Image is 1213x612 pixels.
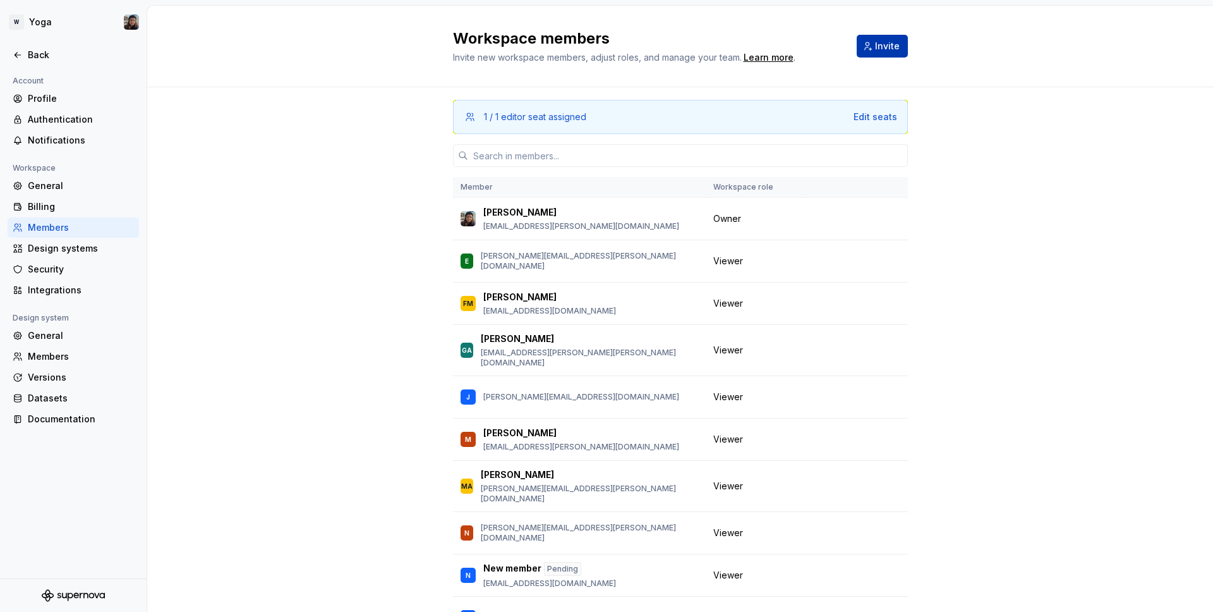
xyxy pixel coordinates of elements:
div: Security [28,263,134,276]
span: Viewer [713,433,743,446]
div: Documentation [28,413,134,425]
p: [PERSON_NAME] [483,206,557,219]
span: Viewer [713,480,743,493]
a: Integrations [8,280,139,300]
div: FM [463,297,473,310]
div: Datasets [28,392,134,405]
p: [PERSON_NAME][EMAIL_ADDRESS][DOMAIN_NAME] [483,392,679,402]
a: Documentation [8,409,139,429]
div: Design system [8,310,74,326]
a: Billing [8,197,139,217]
a: Members [8,217,139,238]
p: [PERSON_NAME][EMAIL_ADDRESS][PERSON_NAME][DOMAIN_NAME] [481,484,698,504]
span: Viewer [713,344,743,357]
div: Versions [28,371,134,384]
span: Invite [875,40,900,52]
h2: Workspace members [453,28,842,49]
p: New member [483,562,541,576]
span: Viewer [713,297,743,310]
div: General [28,329,134,342]
span: Viewer [713,391,743,403]
p: [EMAIL_ADDRESS][PERSON_NAME][DOMAIN_NAME] [483,442,679,452]
a: Datasets [8,388,139,408]
div: Workspace [8,161,61,176]
input: Search in members... [468,144,908,167]
span: Invite new workspace members, adjust roles, and manage your team. [453,52,742,63]
a: Security [8,259,139,279]
div: N [464,527,469,539]
div: W [9,15,24,30]
div: Design systems [28,242,134,255]
p: [PERSON_NAME] [481,333,554,345]
button: Invite [857,35,908,58]
p: [PERSON_NAME] [481,468,554,481]
th: Member [453,177,706,198]
div: Members [28,221,134,234]
span: Viewer [713,255,743,267]
div: Integrations [28,284,134,297]
img: Larissa Matos [461,211,476,226]
a: Versions [8,367,139,388]
p: [PERSON_NAME] [483,291,557,303]
svg: Supernova Logo [42,589,105,602]
a: General [8,176,139,196]
div: General [28,180,134,192]
div: Notifications [28,134,134,147]
span: Owner [713,212,741,225]
p: [EMAIL_ADDRESS][DOMAIN_NAME] [483,578,616,589]
div: MA [461,480,473,493]
div: Back [28,49,134,61]
p: [PERSON_NAME][EMAIL_ADDRESS][PERSON_NAME][DOMAIN_NAME] [481,523,698,543]
div: M [465,433,471,446]
div: N [466,569,471,582]
p: [PERSON_NAME] [483,427,557,439]
a: General [8,326,139,346]
p: [PERSON_NAME][EMAIL_ADDRESS][PERSON_NAME][DOMAIN_NAME] [481,251,698,271]
div: Members [28,350,134,363]
div: Account [8,73,49,89]
a: Members [8,346,139,367]
div: J [466,391,470,403]
a: Notifications [8,130,139,150]
div: Yoga [29,16,52,28]
div: Pending [544,562,581,576]
p: [EMAIL_ADDRESS][PERSON_NAME][PERSON_NAME][DOMAIN_NAME] [481,348,698,368]
div: Profile [28,92,134,105]
p: [EMAIL_ADDRESS][DOMAIN_NAME] [483,306,616,316]
div: GA [462,344,472,357]
div: 1 / 1 editor seat assigned [484,111,586,123]
button: Edit seats [854,111,897,123]
p: [EMAIL_ADDRESS][PERSON_NAME][DOMAIN_NAME] [483,221,679,231]
div: Billing [28,200,134,213]
a: Design systems [8,238,139,259]
span: Viewer [713,527,743,539]
button: WYogaLarissa Matos [3,8,144,36]
a: Profile [8,89,139,109]
span: Viewer [713,569,743,582]
div: Authentication [28,113,134,126]
a: Authentication [8,109,139,130]
img: Larissa Matos [124,15,139,30]
th: Workspace role [706,177,802,198]
a: Learn more [744,51,794,64]
div: E [465,255,469,267]
span: . [742,53,795,63]
a: Back [8,45,139,65]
